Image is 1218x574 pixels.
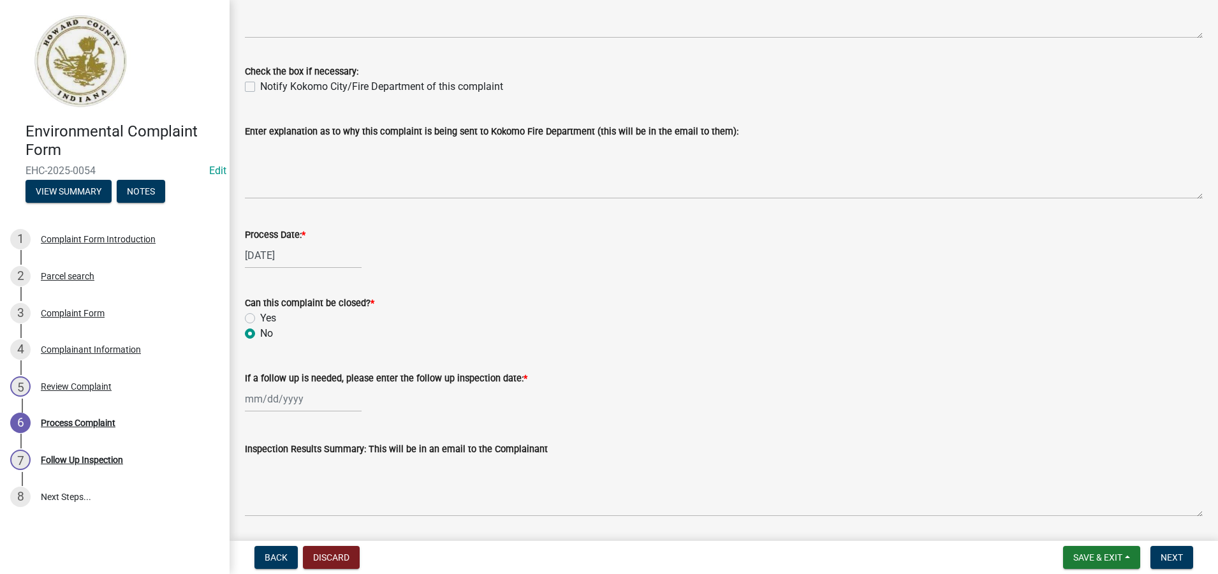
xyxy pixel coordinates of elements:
[26,122,219,159] h4: Environmental Complaint Form
[10,413,31,433] div: 6
[10,376,31,397] div: 5
[10,450,31,470] div: 7
[10,303,31,323] div: 3
[41,309,105,318] div: Complaint Form
[10,487,31,507] div: 8
[117,180,165,203] button: Notes
[1063,546,1140,569] button: Save & Exit
[254,546,298,569] button: Back
[1150,546,1193,569] button: Next
[10,339,31,360] div: 4
[41,455,123,464] div: Follow Up Inspection
[41,345,141,354] div: Complainant Information
[245,128,738,136] label: Enter explanation as to why this complaint is being sent to Kokomo Fire Department (this will be ...
[245,231,305,240] label: Process Date:
[209,165,226,177] wm-modal-confirm: Edit Application Number
[10,229,31,249] div: 1
[260,311,276,326] label: Yes
[1161,552,1183,563] span: Next
[26,13,135,109] img: Howard County, Indiana
[26,187,112,197] wm-modal-confirm: Summary
[41,418,115,427] div: Process Complaint
[41,272,94,281] div: Parcel search
[260,326,273,341] label: No
[245,445,548,454] label: Inspection Results Summary: This will be in an email to the Complainant
[26,180,112,203] button: View Summary
[245,242,362,269] input: mm/dd/yyyy
[245,386,362,412] input: mm/dd/yyyy
[1073,552,1122,563] span: Save & Exit
[265,552,288,563] span: Back
[117,187,165,197] wm-modal-confirm: Notes
[41,382,112,391] div: Review Complaint
[10,266,31,286] div: 2
[209,165,226,177] a: Edit
[245,374,527,383] label: If a follow up is needed, please enter the follow up inspection date:
[245,299,374,308] label: Can this complaint be closed?
[26,165,204,177] span: EHC-2025-0054
[245,68,358,77] label: Check the box if necessary:
[303,546,360,569] button: Discard
[260,79,503,94] label: Notify Kokomo City/Fire Department of this complaint
[41,235,156,244] div: Complaint Form Introduction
